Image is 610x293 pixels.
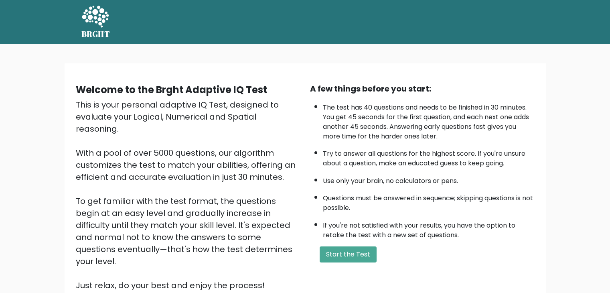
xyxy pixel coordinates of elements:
[323,99,535,141] li: The test has 40 questions and needs to be finished in 30 minutes. You get 45 seconds for the firs...
[310,83,535,95] div: A few things before you start:
[76,99,300,291] div: This is your personal adaptive IQ Test, designed to evaluate your Logical, Numerical and Spatial ...
[81,29,110,39] h5: BRGHT
[323,172,535,186] li: Use only your brain, no calculators or pens.
[320,246,377,262] button: Start the Test
[323,189,535,213] li: Questions must be answered in sequence; skipping questions is not possible.
[323,217,535,240] li: If you're not satisfied with your results, you have the option to retake the test with a new set ...
[81,3,110,41] a: BRGHT
[323,145,535,168] li: Try to answer all questions for the highest score. If you're unsure about a question, make an edu...
[76,83,267,96] b: Welcome to the Brght Adaptive IQ Test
